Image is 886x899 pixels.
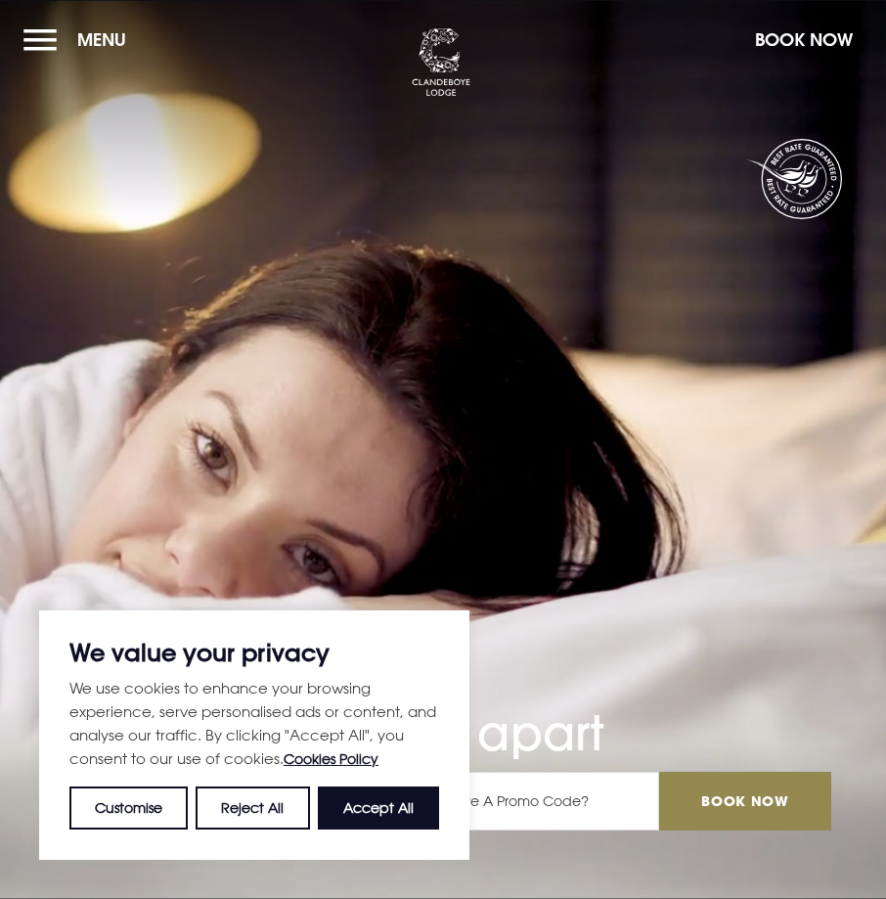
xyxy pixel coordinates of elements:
[426,772,659,831] input: Have A Promo Code?
[284,750,378,767] a: Cookies Policy
[23,19,136,61] button: Menu
[196,787,309,830] button: Reject All
[659,772,831,831] input: Book Now
[412,28,470,97] img: Clandeboye Lodge
[39,610,469,860] div: We value your privacy
[69,787,188,830] button: Customise
[318,787,439,830] button: Accept All
[745,19,863,61] button: Book Now
[77,28,126,51] span: Menu
[69,676,439,771] p: We use cookies to enhance your browsing experience, serve personalised ads or content, and analys...
[69,641,439,664] p: We value your privacy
